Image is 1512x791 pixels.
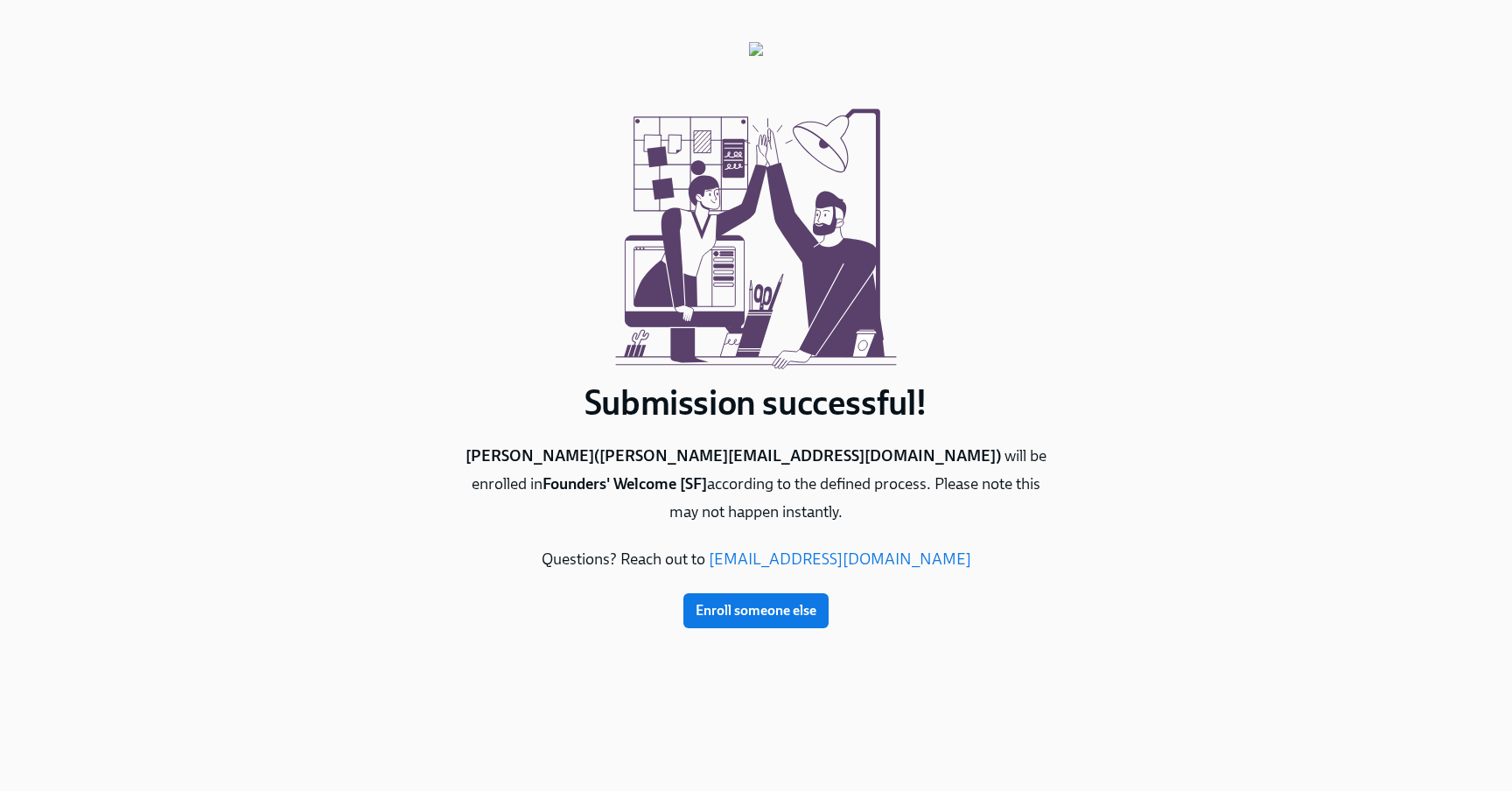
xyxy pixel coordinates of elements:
img: submission-successful.svg [607,84,905,381]
p: will be enrolled in according to the defined process. Please note this may not happen instantly. [458,443,1053,527]
h1: Submission successful! [458,381,1053,423]
a: [EMAIL_ADDRESS][DOMAIN_NAME] [709,549,971,569]
img: org-logos%2FpRsMF49YJ.png [749,42,763,84]
p: Questions? Reach out to [458,546,1053,574]
span: Enroll someone else [696,602,816,619]
b: [PERSON_NAME] ( [PERSON_NAME][EMAIL_ADDRESS][DOMAIN_NAME] ) [465,446,1004,465]
button: Enroll someone else [683,593,829,628]
b: Founders' Welcome [SF] [542,474,707,493]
